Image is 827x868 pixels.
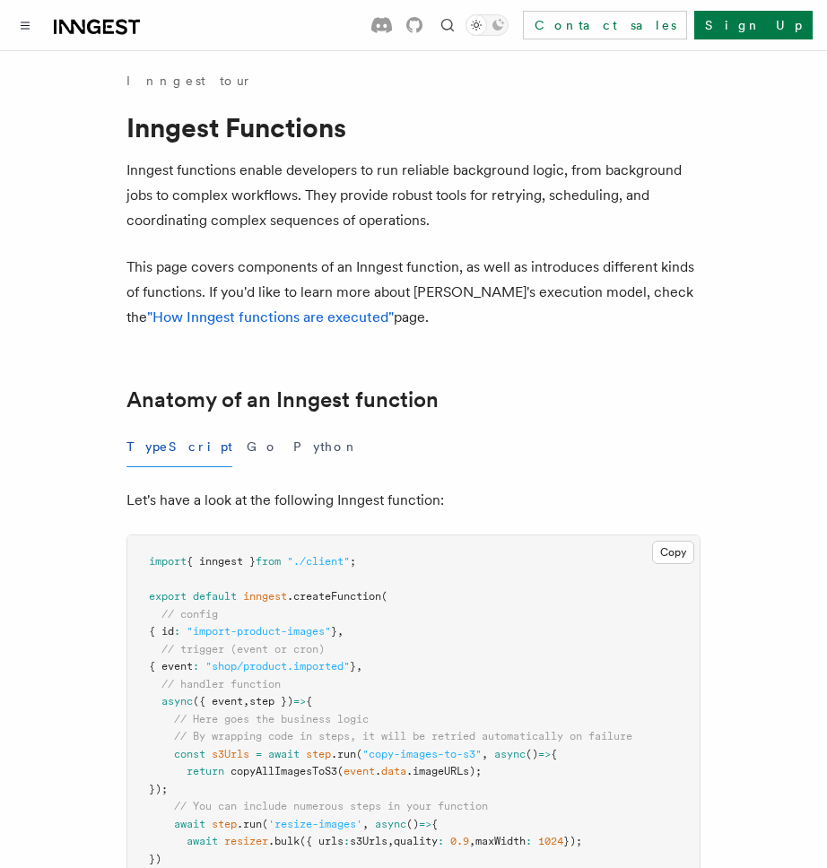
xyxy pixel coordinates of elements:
span: .run [237,818,262,830]
span: { [551,748,557,760]
span: "./client" [287,555,350,568]
a: Inngest tour [126,72,252,90]
a: "How Inngest functions are executed" [147,308,394,325]
button: Copy [652,541,694,564]
span: : [174,625,180,638]
span: "import-product-images" [187,625,331,638]
span: // handler function [161,678,281,690]
span: { inngest } [187,555,256,568]
a: Sign Up [694,11,813,39]
span: () [526,748,538,760]
span: , [362,818,369,830]
span: = [256,748,262,760]
span: inngest [243,590,287,603]
h1: Inngest Functions [126,111,701,143]
span: default [193,590,237,603]
p: Let's have a look at the following Inngest function: [126,488,701,513]
span: copyAllImagesToS3 [231,765,337,777]
span: .bulk [268,835,300,847]
span: }) [149,853,161,865]
span: // trigger (event or cron) [161,643,325,655]
button: Toggle dark mode [466,14,509,36]
span: .imageURLs); [406,765,482,777]
span: "copy-images-to-s3" [362,748,482,760]
span: // Here goes the business logic [174,713,369,725]
span: , [243,695,249,707]
span: => [293,695,306,707]
span: async [375,818,406,830]
p: This page covers components of an Inngest function, as well as introduces different kinds of func... [126,255,701,330]
span: { [306,695,312,707]
button: Find something... [437,14,458,36]
span: 0.9 [450,835,469,847]
span: return [187,765,224,777]
span: ({ urls [300,835,344,847]
span: { [431,818,438,830]
span: { id [149,625,174,638]
span: }); [563,835,582,847]
span: const [174,748,205,760]
span: event [344,765,375,777]
span: resizer [224,835,268,847]
span: export [149,590,187,603]
span: ({ event [193,695,243,707]
span: quality [394,835,438,847]
span: 'resize-images' [268,818,362,830]
span: . [375,765,381,777]
span: , [337,625,344,638]
span: ( [381,590,387,603]
button: TypeScript [126,427,232,467]
a: Contact sales [523,11,687,39]
span: () [406,818,419,830]
span: } [331,625,337,638]
span: ( [337,765,344,777]
span: , [482,748,488,760]
span: : [193,660,199,673]
span: // config [161,608,218,621]
span: : [438,835,444,847]
p: Inngest functions enable developers to run reliable background logic, from background jobs to com... [126,158,701,233]
span: await [174,818,205,830]
span: from [256,555,281,568]
span: async [494,748,526,760]
span: maxWidth [475,835,526,847]
span: : [344,835,350,847]
button: Toggle navigation [14,14,36,36]
span: ( [262,818,268,830]
a: Anatomy of an Inngest function [126,387,439,412]
span: : [526,835,532,847]
span: { event [149,660,193,673]
span: , [356,660,362,673]
button: Python [293,427,359,467]
button: Go [247,427,279,467]
span: // You can include numerous steps in your function [174,800,488,812]
span: }); [149,783,168,795]
span: import [149,555,187,568]
span: async [161,695,193,707]
span: step [306,748,331,760]
span: => [538,748,551,760]
span: .run [331,748,356,760]
span: } [350,660,356,673]
span: ; [350,555,356,568]
span: // By wrapping code in steps, it will be retried automatically on failure [174,730,632,742]
span: s3Urls [212,748,249,760]
span: .createFunction [287,590,381,603]
span: s3Urls [350,835,387,847]
span: ( [356,748,362,760]
span: data [381,765,406,777]
span: "shop/product.imported" [205,660,350,673]
span: => [419,818,431,830]
span: , [387,835,394,847]
span: step }) [249,695,293,707]
span: await [187,835,218,847]
span: step [212,818,237,830]
span: 1024 [538,835,563,847]
span: await [268,748,300,760]
span: , [469,835,475,847]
